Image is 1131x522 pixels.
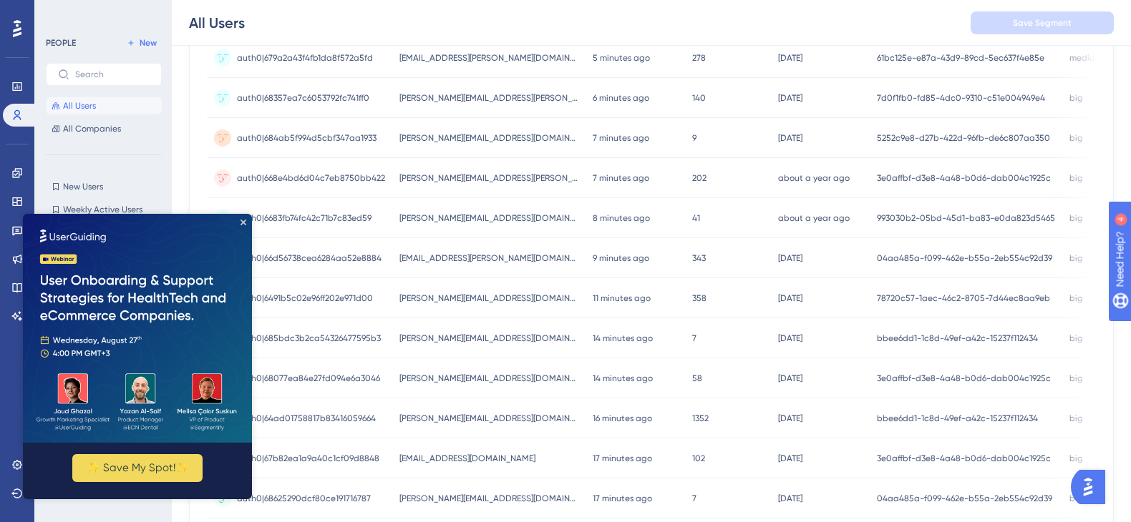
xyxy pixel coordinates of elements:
span: 3e0affbf-d3e8-4a48-b0d6-dab004c1925c [877,373,1051,384]
span: auth0|685bdc3b2ca54326477595b3 [237,333,381,344]
span: [PERSON_NAME][EMAIL_ADDRESS][PERSON_NAME][DOMAIN_NAME] [399,92,578,104]
span: Weekly Active Users [63,204,142,215]
time: about a year ago [778,213,850,223]
span: auth0|684ab5f994d5cbf347aa1933 [237,132,377,144]
button: New Users [46,178,162,195]
button: All Users [46,97,162,114]
span: big [1069,413,1083,424]
time: 8 minutes ago [593,213,650,223]
span: big [1069,132,1083,144]
span: auth0|64ad01758817b83416059664 [237,413,376,424]
time: 14 minutes ago [593,333,653,343]
span: 7 [692,493,696,504]
span: auth0|66d56738cea6284aa52e8884 [237,252,382,264]
span: auth0|6683fb74fc42c71b7c83ed59 [237,212,372,224]
time: [DATE] [778,413,802,423]
span: big [1069,212,1083,224]
span: 102 [692,453,705,464]
span: big [1069,292,1083,304]
span: New Users [63,181,103,192]
time: [DATE] [778,493,802,503]
time: about a year ago [778,173,850,183]
button: New [122,34,162,51]
time: [DATE] [778,293,802,303]
time: 17 minutes ago [593,453,652,463]
span: [PERSON_NAME][EMAIL_ADDRESS][DOMAIN_NAME] [399,493,578,504]
span: 993030b2-05bd-45d1-ba83-e0da823d5465 [877,212,1055,224]
time: 14 minutes ago [593,373,653,383]
span: 140 [692,92,706,104]
div: Close Preview [218,6,223,11]
span: Need Help? [34,4,89,21]
span: auth0|679a2a43f4fb1da8f572a5fd [237,52,373,64]
span: 358 [692,292,707,304]
span: 58 [692,373,702,384]
time: 6 minutes ago [593,93,649,103]
span: 5252c9e8-d27b-422d-96fb-de6c807aa350 [877,132,1050,144]
time: 5 minutes ago [593,53,650,63]
span: big [1069,493,1083,504]
input: Search [75,69,150,79]
span: auth0|68077ea84e27fd094e6a3046 [237,373,380,384]
span: All Companies [63,123,121,134]
time: 11 minutes ago [593,293,651,303]
span: auth0|67b82ea1a9a40c1cf09d8848 [237,453,379,464]
span: [PERSON_NAME][EMAIL_ADDRESS][DOMAIN_NAME] [399,373,578,384]
span: [PERSON_NAME][EMAIL_ADDRESS][DOMAIN_NAME] [399,212,578,224]
span: big [1069,92,1083,104]
span: Save Segment [1013,17,1072,29]
span: [PERSON_NAME][EMAIL_ADDRESS][DOMAIN_NAME] [399,132,578,144]
span: 3e0affbf-d3e8-4a48-b0d6-dab004c1925c [877,453,1051,464]
span: auth0|68625290dcf80ce191716787 [237,493,371,504]
div: PEOPLE [46,37,76,49]
span: medium [1069,52,1102,64]
span: [PERSON_NAME][EMAIL_ADDRESS][PERSON_NAME][DOMAIN_NAME] [399,172,578,184]
time: 7 minutes ago [593,133,649,143]
span: [PERSON_NAME][EMAIL_ADDRESS][DOMAIN_NAME] [399,333,578,344]
span: auth0|6491b5c02e96ff202e971d00 [237,292,373,304]
span: big [1069,172,1083,184]
span: 78720c57-1aec-46c2-8705-7d44ec8aa9eb [877,292,1050,304]
time: 9 minutes ago [593,253,649,263]
span: bbee6dd1-1c8d-49ef-a42c-15237f112434 [877,413,1038,424]
span: [EMAIL_ADDRESS][DOMAIN_NAME] [399,453,535,464]
span: 7 [692,333,696,344]
span: New [140,37,157,49]
div: All Users [189,13,245,33]
time: [DATE] [778,333,802,343]
span: 278 [692,52,706,64]
span: [EMAIL_ADDRESS][PERSON_NAME][DOMAIN_NAME] [399,52,578,64]
span: 343 [692,252,706,264]
span: 3e0affbf-d3e8-4a48-b0d6-dab004c1925c [877,172,1051,184]
span: [PERSON_NAME][EMAIL_ADDRESS][DOMAIN_NAME] [399,292,578,304]
span: 04aa485a-f099-462e-b55a-2eb554c92d39 [877,252,1052,264]
span: All Users [63,100,96,112]
button: Save Segment [971,11,1114,34]
time: 17 minutes ago [593,493,652,503]
span: big [1069,453,1083,464]
button: All Companies [46,120,162,137]
time: [DATE] [778,253,802,263]
span: 9 [692,132,696,144]
time: [DATE] [778,93,802,103]
span: 7d0f1fb0-fd85-4dc0-9310-c51e004949e4 [877,92,1045,104]
span: 1352 [692,413,709,424]
span: 61bc125e-e87a-43d9-89cd-5ec637f4e85e [877,52,1044,64]
span: 41 [692,212,700,224]
time: [DATE] [778,373,802,383]
span: big [1069,333,1083,344]
time: [DATE] [778,133,802,143]
span: auth0|68357ea7c6053792fc741ff0 [237,92,369,104]
button: Weekly Active Users [46,201,162,218]
span: bbee6dd1-1c8d-49ef-a42c-15237f112434 [877,333,1038,344]
time: [DATE] [778,453,802,463]
span: auth0|668e4bd6d04c7eb8750bb422 [237,172,385,184]
span: [PERSON_NAME][EMAIL_ADDRESS][DOMAIN_NAME] [399,413,578,424]
span: big [1069,252,1083,264]
button: ✨ Save My Spot!✨ [49,240,180,268]
div: 4 [99,7,104,19]
time: [DATE] [778,53,802,63]
span: [EMAIL_ADDRESS][PERSON_NAME][DOMAIN_NAME] [399,252,578,264]
span: 202 [692,172,707,184]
